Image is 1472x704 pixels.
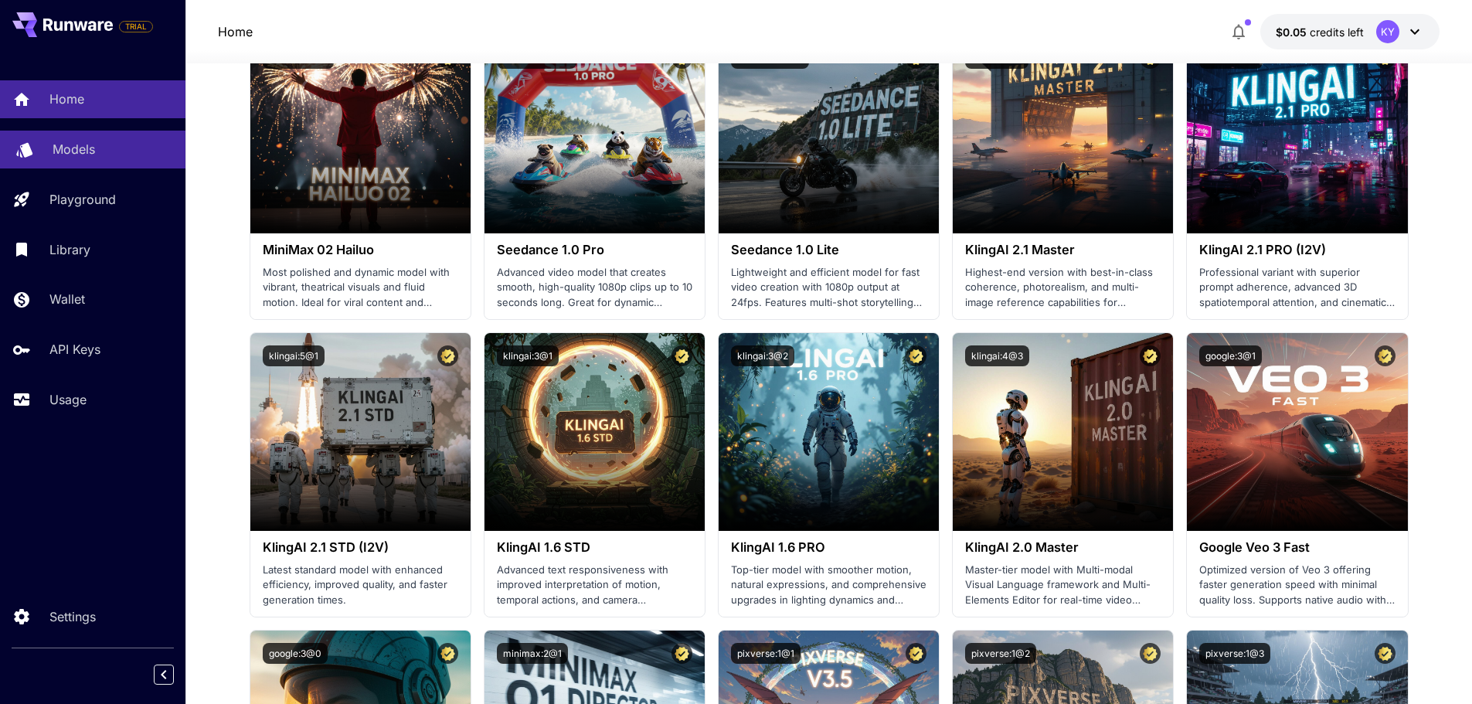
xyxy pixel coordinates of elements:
p: Advanced video model that creates smooth, high-quality 1080p clips up to 10 seconds long. Great f... [497,265,692,311]
p: Settings [49,607,96,626]
p: Optimized version of Veo 3 offering faster generation speed with minimal quality loss. Supports n... [1199,563,1395,608]
button: Certified Model – Vetted for best performance and includes a commercial license. [1140,643,1161,664]
button: klingai:4@3 [965,345,1029,366]
img: alt [484,36,705,233]
h3: KlingAI 2.1 STD (I2V) [263,540,458,555]
h3: Seedance 1.0 Lite [731,243,926,257]
img: alt [719,36,939,233]
h3: Google Veo 3 Fast [1199,540,1395,555]
h3: KlingAI 1.6 PRO [731,540,926,555]
img: alt [1187,36,1407,233]
button: klingai:3@2 [731,345,794,366]
button: google:3@0 [263,643,328,664]
button: Certified Model – Vetted for best performance and includes a commercial license. [1375,345,1396,366]
a: Home [218,22,253,41]
button: minimax:2@1 [497,643,568,664]
p: Usage [49,390,87,409]
button: $0.05KY [1260,14,1440,49]
button: Certified Model – Vetted for best performance and includes a commercial license. [1140,345,1161,366]
p: Models [53,140,95,158]
img: alt [250,36,471,233]
p: Wallet [49,290,85,308]
img: alt [484,333,705,531]
p: Library [49,240,90,259]
h3: KlingAI 1.6 STD [497,540,692,555]
span: credits left [1310,26,1364,39]
h3: MiniMax 02 Hailuo [263,243,458,257]
p: Master-tier model with Multi-modal Visual Language framework and Multi-Elements Editor for real-t... [965,563,1161,608]
div: KY [1376,20,1399,43]
span: Add your payment card to enable full platform functionality. [119,17,153,36]
p: Top-tier model with smoother motion, natural expressions, and comprehensive upgrades in lighting ... [731,563,926,608]
p: Most polished and dynamic model with vibrant, theatrical visuals and fluid motion. Ideal for vira... [263,265,458,311]
p: Home [49,90,84,108]
p: Latest standard model with enhanced efficiency, improved quality, and faster generation times. [263,563,458,608]
span: TRIAL [120,21,152,32]
p: Professional variant with superior prompt adherence, advanced 3D spatiotemporal attention, and ci... [1199,265,1395,311]
h3: KlingAI 2.1 PRO (I2V) [1199,243,1395,257]
button: Collapse sidebar [154,665,174,685]
button: pixverse:1@2 [965,643,1036,664]
p: Advanced text responsiveness with improved interpretation of motion, temporal actions, and camera... [497,563,692,608]
span: $0.05 [1276,26,1310,39]
p: API Keys [49,340,100,359]
button: Certified Model – Vetted for best performance and includes a commercial license. [437,345,458,366]
button: Certified Model – Vetted for best performance and includes a commercial license. [906,345,926,366]
img: alt [1187,333,1407,531]
h3: KlingAI 2.1 Master [965,243,1161,257]
div: Collapse sidebar [165,661,185,689]
button: Certified Model – Vetted for best performance and includes a commercial license. [671,643,692,664]
button: klingai:3@1 [497,345,559,366]
h3: Seedance 1.0 Pro [497,243,692,257]
button: pixverse:1@3 [1199,643,1270,664]
img: alt [250,333,471,531]
img: alt [953,36,1173,233]
button: Certified Model – Vetted for best performance and includes a commercial license. [437,643,458,664]
button: Certified Model – Vetted for best performance and includes a commercial license. [1375,643,1396,664]
button: Certified Model – Vetted for best performance and includes a commercial license. [906,643,926,664]
p: Lightweight and efficient model for fast video creation with 1080p output at 24fps. Features mult... [731,265,926,311]
h3: KlingAI 2.0 Master [965,540,1161,555]
button: pixverse:1@1 [731,643,801,664]
img: alt [953,333,1173,531]
img: alt [719,333,939,531]
div: $0.05 [1276,24,1364,40]
button: klingai:5@1 [263,345,325,366]
nav: breadcrumb [218,22,253,41]
button: Certified Model – Vetted for best performance and includes a commercial license. [671,345,692,366]
p: Playground [49,190,116,209]
p: Highest-end version with best-in-class coherence, photorealism, and multi-image reference capabil... [965,265,1161,311]
button: google:3@1 [1199,345,1262,366]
